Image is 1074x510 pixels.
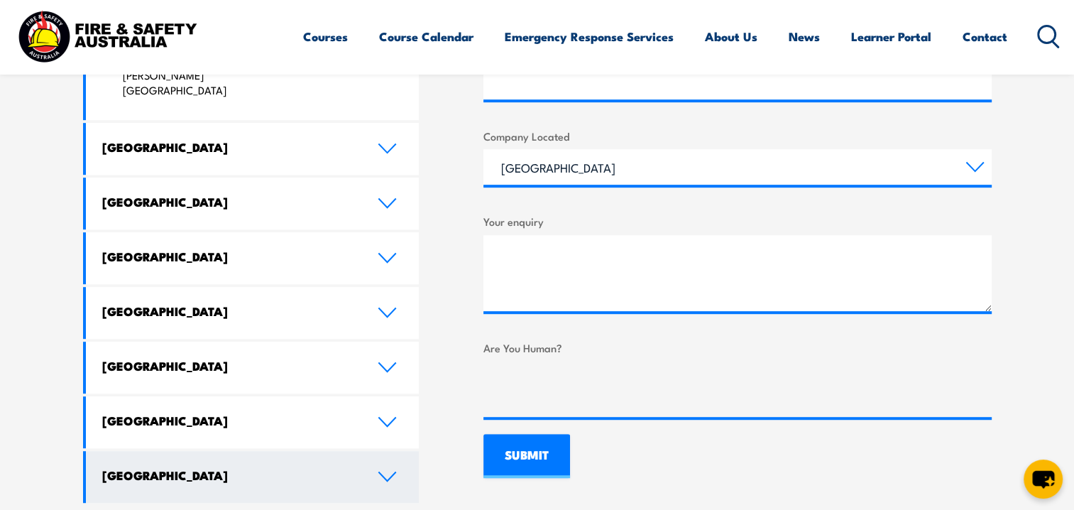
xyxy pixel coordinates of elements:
[86,342,420,394] a: [GEOGRAPHIC_DATA]
[102,467,356,483] h4: [GEOGRAPHIC_DATA]
[483,213,992,229] label: Your enquiry
[102,303,356,319] h4: [GEOGRAPHIC_DATA]
[483,340,992,356] label: Are You Human?
[102,194,356,210] h4: [GEOGRAPHIC_DATA]
[505,18,674,55] a: Emergency Response Services
[86,396,420,448] a: [GEOGRAPHIC_DATA]
[1024,460,1063,499] button: chat-button
[963,18,1007,55] a: Contact
[102,249,356,264] h4: [GEOGRAPHIC_DATA]
[705,18,757,55] a: About Us
[102,358,356,374] h4: [GEOGRAPHIC_DATA]
[86,451,420,503] a: [GEOGRAPHIC_DATA]
[86,178,420,229] a: [GEOGRAPHIC_DATA]
[851,18,931,55] a: Learner Portal
[379,18,473,55] a: Course Calendar
[86,287,420,339] a: [GEOGRAPHIC_DATA]
[483,434,570,478] input: SUBMIT
[483,128,992,144] label: Company Located
[789,18,820,55] a: News
[483,362,699,417] iframe: reCAPTCHA
[102,413,356,428] h4: [GEOGRAPHIC_DATA]
[86,123,420,175] a: [GEOGRAPHIC_DATA]
[102,139,356,155] h4: [GEOGRAPHIC_DATA]
[303,18,348,55] a: Courses
[86,232,420,284] a: [GEOGRAPHIC_DATA]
